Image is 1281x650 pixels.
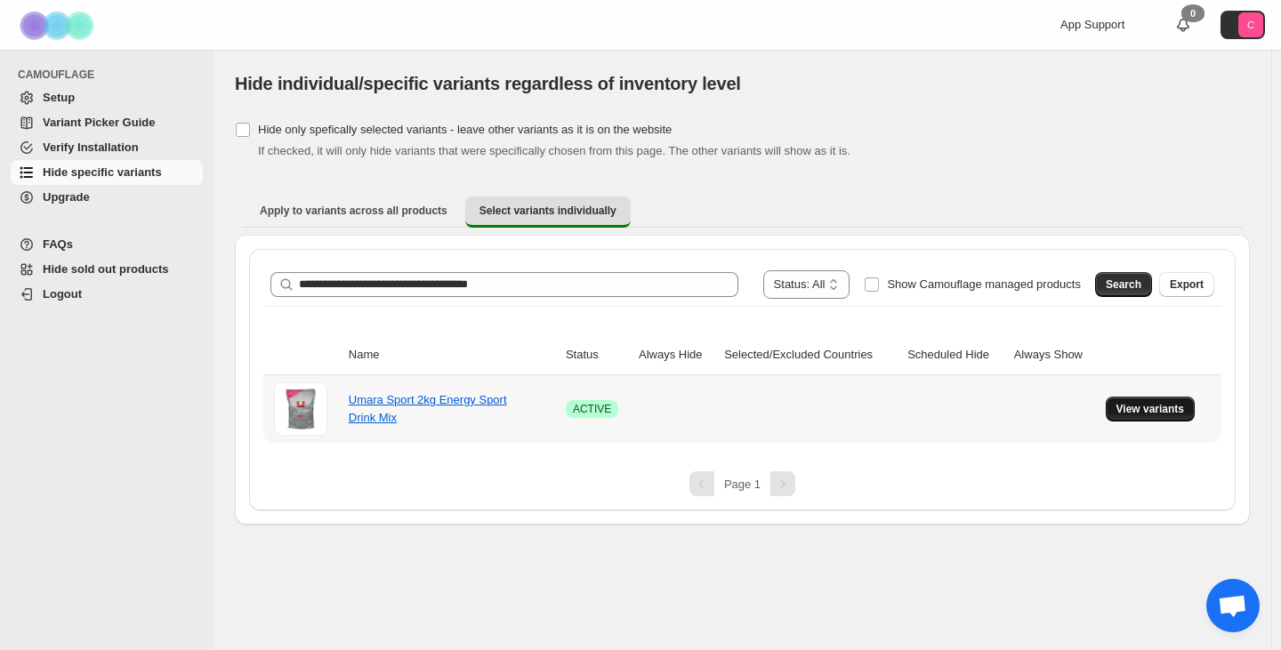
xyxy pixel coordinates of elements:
a: Hide specific variants [11,160,203,185]
text: C [1247,20,1254,30]
span: If checked, it will only hide variants that were specifically chosen from this page. The other va... [258,144,850,157]
span: Hide sold out products [43,262,169,276]
img: Camouflage [14,1,103,50]
span: Upgrade [43,190,90,204]
a: Setup [11,85,203,110]
button: View variants [1106,397,1196,421]
span: Hide specific variants [43,165,162,179]
span: Select variants individually [479,204,616,218]
span: Setup [43,91,75,104]
th: Scheduled Hide [902,335,1009,375]
button: Search [1095,272,1152,297]
span: Export [1170,277,1204,292]
span: Verify Installation [43,140,139,154]
a: Verify Installation [11,135,203,160]
a: Hide sold out products [11,257,203,282]
span: Avatar with initials C [1238,12,1263,37]
img: Umara Sport 2kg Energy Sport Drink Mix [274,382,327,436]
button: Export [1159,272,1214,297]
button: Apply to variants across all products [246,197,462,225]
span: Page 1 [724,477,761,491]
span: Search [1106,277,1141,292]
span: App Support [1060,18,1124,31]
a: FAQs [11,232,203,257]
span: Show Camouflage managed products [887,277,1081,291]
a: 0 [1174,16,1192,34]
span: Apply to variants across all products [260,204,447,218]
span: Hide individual/specific variants regardless of inventory level [235,74,741,93]
a: Logout [11,282,203,307]
span: FAQs [43,237,73,251]
th: Selected/Excluded Countries [719,335,902,375]
span: CAMOUFLAGE [18,68,205,82]
th: Always Hide [633,335,719,375]
a: Umara Sport 2kg Energy Sport Drink Mix [349,393,507,424]
span: ACTIVE [573,402,611,416]
a: Variant Picker Guide [11,110,203,135]
span: View variants [1116,402,1185,416]
div: Select variants individually [235,235,1250,525]
span: Logout [43,287,82,301]
button: Select variants individually [465,197,631,228]
th: Always Show [1009,335,1100,375]
span: Hide only spefically selected variants - leave other variants as it is on the website [258,123,672,136]
th: Status [560,335,633,375]
button: Avatar with initials C [1221,11,1265,39]
div: 打開聊天 [1206,579,1260,632]
th: Name [343,335,560,375]
span: Variant Picker Guide [43,116,155,129]
nav: Pagination [263,471,1221,496]
a: Upgrade [11,185,203,210]
div: 0 [1181,4,1204,22]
